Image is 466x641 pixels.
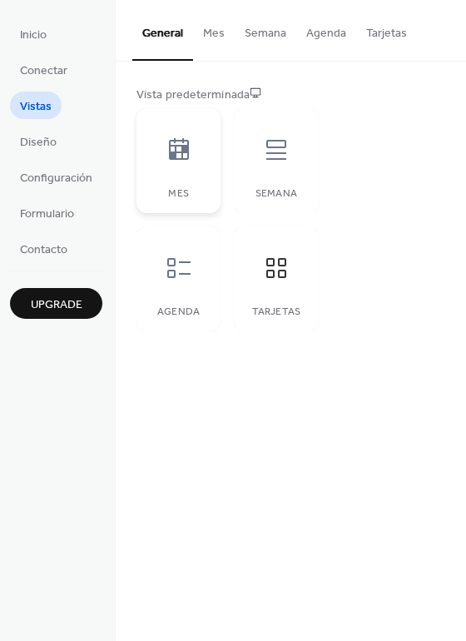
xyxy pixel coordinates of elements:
[20,170,92,187] span: Configuración
[153,306,204,318] div: Agenda
[10,288,102,319] button: Upgrade
[31,296,82,314] span: Upgrade
[250,188,301,200] div: Semana
[20,241,67,259] span: Contacto
[20,134,57,152] span: Diseño
[10,163,102,191] a: Configuración
[20,62,67,80] span: Conectar
[136,87,442,104] div: Vista predeterminada
[10,20,57,47] a: Inicio
[10,127,67,155] a: Diseño
[20,27,47,44] span: Inicio
[10,92,62,119] a: Vistas
[10,56,77,83] a: Conectar
[250,306,301,318] div: Tarjetas
[10,235,77,262] a: Contacto
[20,98,52,116] span: Vistas
[10,199,84,226] a: Formulario
[153,188,204,200] div: Mes
[20,206,74,223] span: Formulario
